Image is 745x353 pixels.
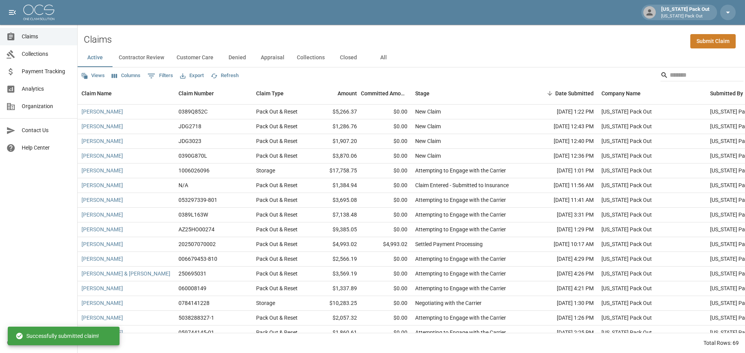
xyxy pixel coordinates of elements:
[528,222,598,237] div: [DATE] 1:29 PM
[528,311,598,325] div: [DATE] 1:26 PM
[178,329,214,336] div: 059744145-01
[528,134,598,149] div: [DATE] 12:40 PM
[22,102,71,110] span: Organization
[178,83,214,104] div: Claim Number
[310,222,361,237] div: $9,385.05
[528,164,598,178] div: [DATE] 1:01 PM
[81,240,123,248] a: [PERSON_NAME]
[338,83,357,104] div: Amount
[601,255,652,263] div: Arizona Pack Out
[601,83,641,104] div: Company Name
[528,208,598,222] div: [DATE] 3:31 PM
[528,237,598,252] div: [DATE] 10:17 AM
[415,137,441,145] div: New Claim
[178,152,207,160] div: 0390G870L
[661,13,709,20] p: [US_STATE] Pack Out
[291,48,331,67] button: Collections
[310,267,361,281] div: $3,569.19
[81,167,123,174] a: [PERSON_NAME]
[601,122,652,130] div: Arizona Pack Out
[601,211,652,219] div: Arizona Pack Out
[81,122,123,130] a: [PERSON_NAME]
[178,255,217,263] div: 006679453-810
[113,48,170,67] button: Contractor Review
[79,70,107,82] button: Views
[361,252,411,267] div: $0.00
[256,137,298,145] div: Pack Out & Reset
[415,240,483,248] div: Settled Payment Processing
[178,181,188,189] div: N/A
[178,240,216,248] div: 202507070002
[601,181,652,189] div: Arizona Pack Out
[528,296,598,311] div: [DATE] 1:30 PM
[544,88,555,99] button: Sort
[81,83,112,104] div: Claim Name
[209,70,241,82] button: Refresh
[256,108,298,115] div: Pack Out & Reset
[78,83,175,104] div: Claim Name
[252,83,310,104] div: Claim Type
[178,314,214,322] div: 5038288327-1
[256,329,298,336] div: Pack Out & Reset
[660,69,743,83] div: Search
[178,167,210,174] div: 1006026096
[255,48,291,67] button: Appraisal
[361,105,411,119] div: $0.00
[256,299,275,307] div: Storage
[601,299,652,307] div: Arizona Pack Out
[411,83,528,104] div: Stage
[81,314,123,322] a: [PERSON_NAME]
[78,48,745,67] div: dynamic tabs
[256,167,275,174] div: Storage
[23,5,54,20] img: ocs-logo-white-transparent.png
[361,83,407,104] div: Committed Amount
[146,70,175,82] button: Show filters
[528,193,598,208] div: [DATE] 11:41 AM
[220,48,255,67] button: Denied
[256,284,298,292] div: Pack Out & Reset
[7,339,70,346] div: © 2025 One Claim Solution
[601,270,652,277] div: Arizona Pack Out
[256,211,298,219] div: Pack Out & Reset
[310,164,361,178] div: $17,758.75
[601,167,652,174] div: Arizona Pack Out
[361,178,411,193] div: $0.00
[528,267,598,281] div: [DATE] 4:26 PM
[361,325,411,340] div: $0.00
[415,211,506,219] div: Attempting to Engage with the Carrier
[178,122,201,130] div: JDG2718
[256,83,284,104] div: Claim Type
[361,237,411,252] div: $4,993.02
[81,226,123,233] a: [PERSON_NAME]
[598,83,706,104] div: Company Name
[310,325,361,340] div: $1,860.61
[658,5,712,19] div: [US_STATE] Pack Out
[310,193,361,208] div: $3,695.08
[310,105,361,119] div: $5,266.37
[361,193,411,208] div: $0.00
[710,83,743,104] div: Submitted By
[415,226,506,233] div: Attempting to Engage with the Carrier
[361,83,411,104] div: Committed Amount
[256,226,298,233] div: Pack Out & Reset
[415,108,441,115] div: New Claim
[256,152,298,160] div: Pack Out & Reset
[78,48,113,67] button: Active
[361,134,411,149] div: $0.00
[256,314,298,322] div: Pack Out & Reset
[310,311,361,325] div: $2,057.32
[178,108,208,115] div: 0389Q852C
[310,83,361,104] div: Amount
[415,314,506,322] div: Attempting to Engage with the Carrier
[415,181,509,189] div: Claim Entered - Submitted to Insurance
[601,137,652,145] div: Arizona Pack Out
[601,240,652,248] div: Arizona Pack Out
[310,208,361,222] div: $7,138.48
[22,144,71,152] span: Help Center
[256,270,298,277] div: Pack Out & Reset
[81,211,123,219] a: [PERSON_NAME]
[415,284,506,292] div: Attempting to Engage with the Carrier
[81,152,123,160] a: [PERSON_NAME]
[528,281,598,296] div: [DATE] 4:21 PM
[415,122,441,130] div: New Claim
